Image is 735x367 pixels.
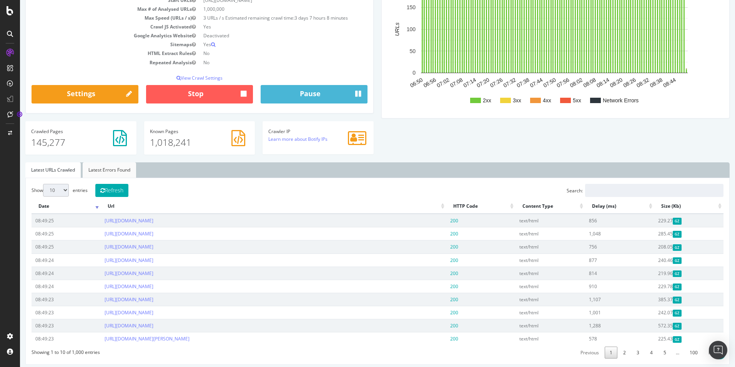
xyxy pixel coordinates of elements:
[85,217,133,224] a: [URL][DOMAIN_NAME]
[85,296,133,303] a: [URL][DOMAIN_NAME]
[651,349,664,356] span: …
[634,293,703,306] td: 385.37
[653,257,662,264] span: Gzipped Content
[547,184,703,197] label: Search:
[85,322,133,329] a: [URL][DOMAIN_NAME]
[562,77,577,88] text: 08:08
[653,310,662,316] span: Gzipped Content
[12,254,81,267] td: 08:49:24
[565,184,703,197] input: Search:
[430,296,438,303] span: 200
[12,184,68,197] label: Show entries
[12,58,180,67] td: Repeated Analysis
[12,13,180,22] td: Max Speed (URLs / s)
[12,280,81,293] td: 08:49:24
[11,136,111,149] p: 145,277
[12,240,81,253] td: 08:49:25
[16,111,23,118] div: Tooltip anchor
[416,77,431,88] text: 07:02
[493,97,501,103] text: 3xx
[85,270,133,277] a: [URL][DOMAIN_NAME]
[496,293,565,306] td: text/html
[12,75,348,81] p: View Crawl Settings
[12,306,81,319] td: 08:49:23
[180,49,348,58] td: No
[612,347,624,359] a: 3
[639,347,651,359] a: 5
[12,40,180,49] td: Sitemaps
[653,284,662,290] span: Gzipped Content
[496,214,565,227] td: text/html
[565,332,634,345] td: 578
[634,199,703,214] th: Size (Kb): activate to sort column ascending
[634,254,703,267] td: 240.46
[85,283,133,290] a: [URL][DOMAIN_NAME]
[496,227,565,240] td: text/html
[665,347,683,359] a: 100
[602,77,617,88] text: 08:26
[11,129,111,134] h4: Pages Crawled
[402,77,417,88] text: 06:56
[496,319,565,332] td: text/html
[12,345,80,355] div: Showing 1 to 10 of 1,000 entries
[430,283,438,290] span: 200
[634,332,703,345] td: 225.43
[634,214,703,227] td: 229.27
[653,323,662,329] span: Gzipped Content
[180,5,348,13] td: 1,000,000
[496,240,565,253] td: text/html
[12,49,180,58] td: HTML Extract Rules
[509,77,524,88] text: 07:44
[387,4,396,10] text: 150
[496,77,511,88] text: 07:38
[575,77,590,88] text: 08:14
[653,336,662,343] span: Gzipped Content
[430,230,438,237] span: 200
[523,97,531,103] text: 4xx
[589,77,604,88] text: 08:20
[374,23,380,36] text: URLs
[248,129,348,134] h4: Crawler IP
[12,332,81,345] td: 08:49:23
[12,22,180,31] td: Crawl JS Activated
[565,214,634,227] td: 856
[85,257,133,264] a: [URL][DOMAIN_NAME]
[565,254,634,267] td: 877
[430,309,438,316] span: 200
[565,293,634,306] td: 1,107
[430,270,438,277] span: 200
[634,319,703,332] td: 572.35
[709,341,727,359] div: Open Intercom Messenger
[496,199,565,214] th: Content Type: activate to sort column ascending
[653,244,662,251] span: Gzipped Content
[248,136,308,142] a: Learn more about Botify IPs
[430,244,438,250] span: 200
[482,77,497,88] text: 07:32
[63,162,116,178] a: Latest Errors Found
[430,217,438,224] span: 200
[565,306,634,319] td: 1,001
[387,26,396,32] text: 100
[430,257,438,264] span: 200
[12,5,180,13] td: Max # of Analysed URLs
[130,129,229,134] h4: Pages Known
[634,267,703,280] td: 219.96
[634,240,703,253] td: 208.05
[565,227,634,240] td: 1,048
[469,77,484,88] text: 07:26
[598,347,611,359] a: 2
[585,347,597,359] a: 1
[522,77,537,88] text: 07:50
[75,184,108,197] button: Refresh
[653,270,662,277] span: Gzipped Content
[180,40,348,49] td: Yes
[85,309,133,316] a: [URL][DOMAIN_NAME]
[389,48,396,54] text: 50
[615,77,630,88] text: 08:32
[126,85,233,103] button: Stop
[130,136,229,149] p: 1,018,241
[629,77,644,88] text: 08:38
[12,267,81,280] td: 08:49:24
[85,335,170,342] a: [URL][DOMAIN_NAME][PERSON_NAME]
[12,214,81,227] td: 08:49:25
